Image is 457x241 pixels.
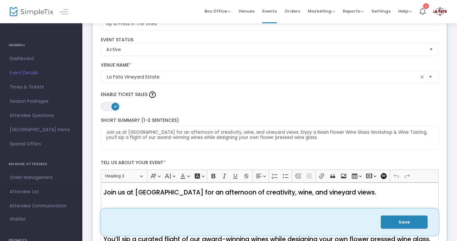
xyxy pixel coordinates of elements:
label: Venue Name [101,62,439,68]
span: Special Offers [10,140,73,148]
span: Active [106,46,424,53]
span: Join us at [GEOGRAPHIC_DATA] for an afternoon of creativity, wine, and vineyard views. [103,188,376,197]
label: Tell us about your event [98,156,442,170]
span: ON [114,105,117,108]
span: Event Details [10,69,73,77]
span: Attendee Questions [10,111,73,120]
span: Short Summary (1-2 Sentences) [101,117,179,123]
button: Heading 3 [102,171,146,181]
span: Orders [285,3,300,19]
div: 1 [423,3,429,9]
span: Events [262,3,277,19]
span: Dashboard [10,55,73,63]
span: Reports [343,8,364,14]
span: Attendee List [10,188,73,196]
button: Save [381,215,428,229]
span: Heading 3 [105,172,139,180]
span: [GEOGRAPHIC_DATA] Items [10,126,73,134]
span: Settings [371,3,390,19]
input: Select Venue [107,74,419,80]
span: Venues [238,3,254,19]
label: Event Status [101,37,439,43]
span: Times & Tickets [10,83,73,91]
span: Waitlist [10,216,26,223]
label: Enable Ticket Sales [101,90,439,100]
span: Attendee Communication [10,202,73,210]
span: Box Office [204,8,231,14]
h4: MANAGE ATTENDEES [9,158,74,171]
span: clear [418,73,426,81]
button: Select [427,43,436,56]
span: Season Packages [10,97,73,106]
span: Help [398,8,412,14]
button: Select [426,70,435,84]
h4: GENERAL [9,39,74,52]
span: Marketing [308,8,335,14]
div: Editor toolbar [101,170,439,183]
span: Order Management [10,173,73,182]
input: Enter Event Name [101,17,439,31]
img: question-mark [149,91,156,98]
